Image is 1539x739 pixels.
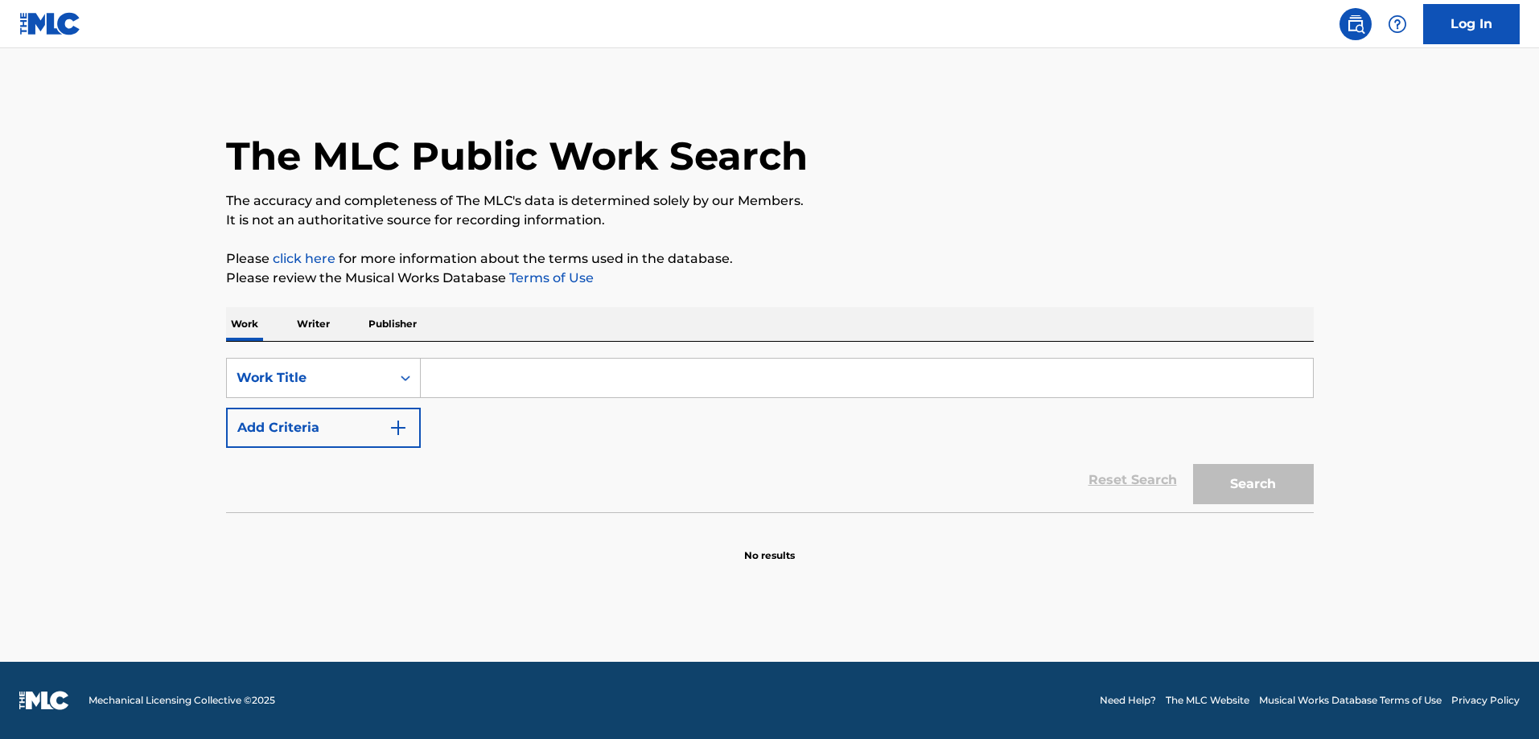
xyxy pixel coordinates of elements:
[226,269,1314,288] p: Please review the Musical Works Database
[1346,14,1365,34] img: search
[1423,4,1520,44] a: Log In
[744,529,795,563] p: No results
[389,418,408,437] img: 9d2ae6d4665cec9f34b9.svg
[1381,8,1413,40] div: Help
[1100,693,1156,708] a: Need Help?
[1339,8,1372,40] a: Public Search
[1166,693,1249,708] a: The MLC Website
[1259,693,1442,708] a: Musical Works Database Terms of Use
[1459,662,1539,739] iframe: Chat Widget
[226,211,1314,230] p: It is not an authoritative source for recording information.
[237,368,381,388] div: Work Title
[19,12,81,35] img: MLC Logo
[226,249,1314,269] p: Please for more information about the terms used in the database.
[88,693,275,708] span: Mechanical Licensing Collective © 2025
[1451,693,1520,708] a: Privacy Policy
[226,408,421,448] button: Add Criteria
[226,307,263,341] p: Work
[506,270,594,285] a: Terms of Use
[273,251,335,266] a: click here
[19,691,69,710] img: logo
[292,307,335,341] p: Writer
[226,358,1314,512] form: Search Form
[226,132,808,180] h1: The MLC Public Work Search
[226,191,1314,211] p: The accuracy and completeness of The MLC's data is determined solely by our Members.
[364,307,422,341] p: Publisher
[1388,14,1407,34] img: help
